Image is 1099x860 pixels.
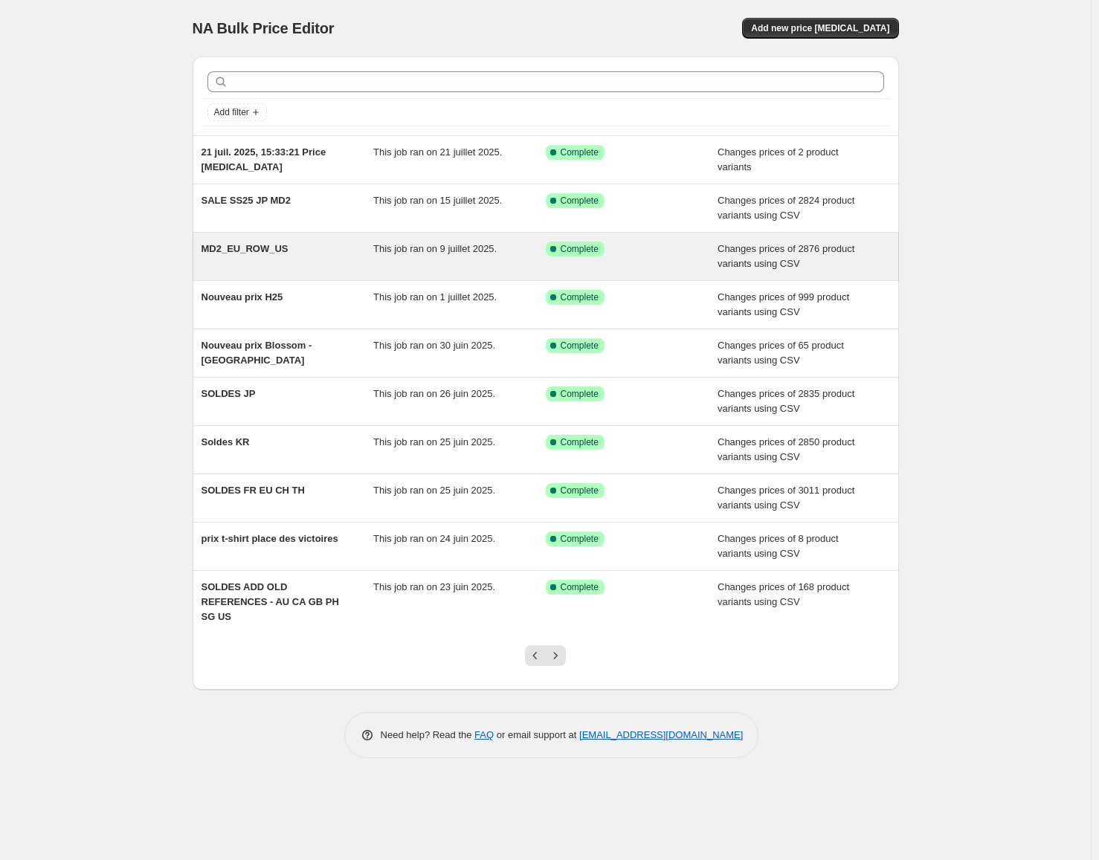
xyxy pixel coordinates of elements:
[373,146,502,158] span: This job ran on 21 juillet 2025.
[525,645,546,666] button: Previous
[561,388,599,400] span: Complete
[207,103,267,121] button: Add filter
[202,388,256,399] span: SOLDES JP
[718,243,854,269] span: Changes prices of 2876 product variants using CSV
[373,436,495,447] span: This job ran on 25 juin 2025.
[718,436,854,462] span: Changes prices of 2850 product variants using CSV
[718,485,854,511] span: Changes prices of 3011 product variants using CSV
[718,146,839,172] span: Changes prices of 2 product variants
[545,645,566,666] button: Next
[202,340,312,366] span: Nouveau prix Blossom - [GEOGRAPHIC_DATA]
[742,18,898,39] button: Add new price [MEDICAL_DATA]
[561,243,599,255] span: Complete
[561,340,599,352] span: Complete
[718,340,844,366] span: Changes prices of 65 product variants using CSV
[373,340,495,351] span: This job ran on 30 juin 2025.
[373,195,502,206] span: This job ran on 15 juillet 2025.
[381,729,475,740] span: Need help? Read the
[718,291,849,317] span: Changes prices of 999 product variants using CSV
[373,533,495,544] span: This job ran on 24 juin 2025.
[561,146,599,158] span: Complete
[373,581,495,592] span: This job ran on 23 juin 2025.
[718,388,854,414] span: Changes prices of 2835 product variants using CSV
[561,581,599,593] span: Complete
[202,485,305,496] span: SOLDES FR EU CH TH
[202,533,338,544] span: prix t-shirt place des victoires
[579,729,743,740] a: [EMAIL_ADDRESS][DOMAIN_NAME]
[373,243,497,254] span: This job ran on 9 juillet 2025.
[751,22,889,34] span: Add new price [MEDICAL_DATA]
[202,581,339,622] span: SOLDES ADD OLD REFERENCES - AU CA GB PH SG US
[525,645,566,666] nav: Pagination
[561,533,599,545] span: Complete
[494,729,579,740] span: or email support at
[474,729,494,740] a: FAQ
[202,436,250,447] span: Soldes KR
[214,106,249,118] span: Add filter
[373,291,497,303] span: This job ran on 1 juillet 2025.
[561,291,599,303] span: Complete
[718,533,839,559] span: Changes prices of 8 product variants using CSV
[373,485,495,496] span: This job ran on 25 juin 2025.
[373,388,495,399] span: This job ran on 26 juin 2025.
[561,195,599,207] span: Complete
[561,485,599,497] span: Complete
[193,20,335,36] span: NA Bulk Price Editor
[718,581,849,607] span: Changes prices of 168 product variants using CSV
[202,291,283,303] span: Nouveau prix H25
[561,436,599,448] span: Complete
[718,195,854,221] span: Changes prices of 2824 product variants using CSV
[202,195,291,206] span: SALE SS25 JP MD2
[202,243,289,254] span: MD2_EU_ROW_US
[202,146,326,172] span: 21 juil. 2025, 15:33:21 Price [MEDICAL_DATA]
